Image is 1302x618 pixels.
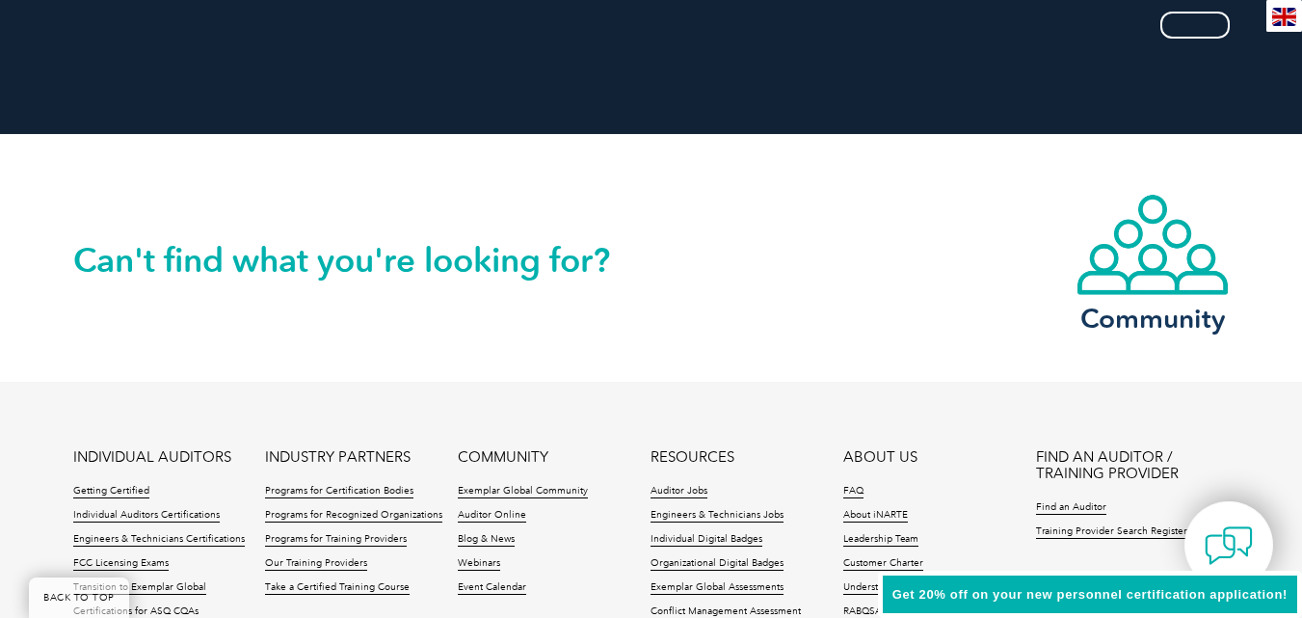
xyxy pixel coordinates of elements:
[651,509,784,523] a: Engineers & Technicians Jobs
[265,533,407,547] a: Programs for Training Providers
[458,509,526,523] a: Auditor Online
[29,578,129,618] a: BACK TO TOP
[843,557,923,571] a: Customer Charter
[1076,193,1230,297] img: icon-community.webp
[1205,522,1253,570] img: contact-chat.png
[73,449,231,466] a: INDIVIDUAL AUDITORS
[1272,8,1296,26] img: en
[843,509,908,523] a: About iNARTE
[1036,525,1187,539] a: Training Provider Search Register
[265,485,413,498] a: Programs for Certification Bodies
[458,533,515,547] a: Blog & News
[265,557,367,571] a: Our Training Providers
[843,449,917,466] a: ABOUT US
[73,485,149,498] a: Getting Certified
[73,245,651,276] h2: Can't find what you're looking for?
[651,485,707,498] a: Auditor Jobs
[1076,307,1230,331] h3: Community
[651,581,784,595] a: Exemplar Global Assessments
[265,509,442,523] a: Programs for Recognized Organizations
[1036,501,1106,515] a: Find an Auditor
[1076,193,1230,331] a: Community
[265,449,411,466] a: INDUSTRY PARTNERS
[73,557,169,571] a: FCC Licensing Exams
[458,581,526,595] a: Event Calendar
[73,509,220,523] a: Individual Auditors Certifications
[1036,449,1229,482] a: FIND AN AUDITOR / TRAINING PROVIDER
[458,485,588,498] a: Exemplar Global Community
[651,449,734,466] a: RESOURCES
[843,485,864,498] a: FAQ
[843,581,980,595] a: Understanding Our Customers
[458,557,500,571] a: Webinars
[73,581,206,595] a: Transition to Exemplar Global
[458,449,548,466] a: COMMUNITY
[892,587,1288,602] span: Get 20% off on your new personnel certification application!
[651,557,784,571] a: Organizational Digital Badges
[843,533,918,547] a: Leadership Team
[651,533,762,547] a: Individual Digital Badges
[265,581,410,595] a: Take a Certified Training Course
[73,533,245,547] a: Engineers & Technicians Certifications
